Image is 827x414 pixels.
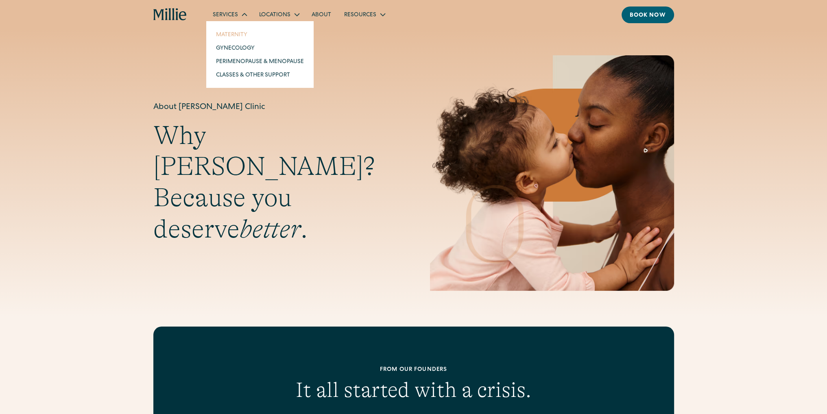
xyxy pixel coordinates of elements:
a: Maternity [209,28,310,41]
em: better [240,214,301,244]
div: Locations [259,11,290,20]
div: Services [213,11,238,20]
a: Perimenopause & Menopause [209,54,310,68]
a: home [153,8,187,21]
img: Mother and baby sharing a kiss, highlighting the emotional bond and nurturing care at the heart o... [430,55,674,291]
a: Book now [622,7,674,23]
div: Resources [344,11,376,20]
a: Gynecology [209,41,310,54]
h2: It all started with a crisis. [205,377,622,403]
nav: Services [206,21,314,88]
a: About [305,8,338,21]
div: Book now [630,11,666,20]
h1: About [PERSON_NAME] Clinic [153,101,397,113]
h2: Why [PERSON_NAME]? Because you deserve . [153,120,397,245]
div: Locations [253,8,305,21]
div: Services [206,8,253,21]
div: From our founders [205,366,622,374]
a: Classes & Other Support [209,68,310,81]
div: Resources [338,8,391,21]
